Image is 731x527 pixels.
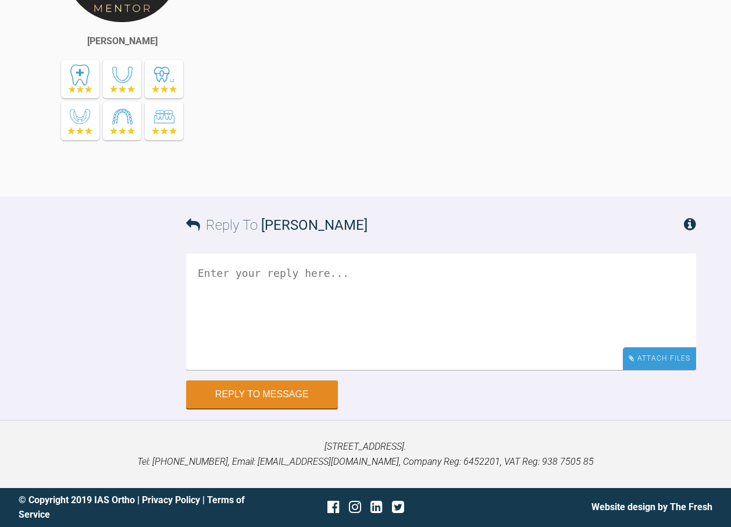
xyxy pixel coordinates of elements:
[142,494,200,505] a: Privacy Policy
[19,439,712,469] p: [STREET_ADDRESS]. Tel: [PHONE_NUMBER], Email: [EMAIL_ADDRESS][DOMAIN_NAME], Company Reg: 6452201,...
[19,493,250,522] div: © Copyright 2019 IAS Ortho | |
[186,380,338,408] button: Reply to Message
[591,501,712,512] a: Website design by The Fresh
[623,347,696,370] div: Attach Files
[87,34,158,49] div: [PERSON_NAME]
[261,217,368,233] span: [PERSON_NAME]
[186,214,368,236] h3: Reply To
